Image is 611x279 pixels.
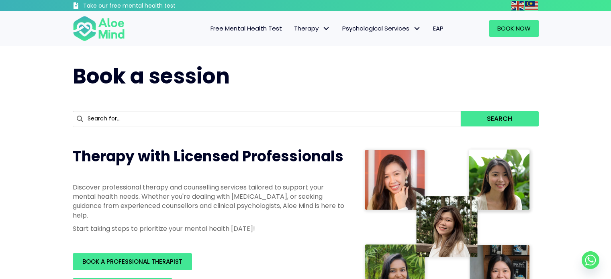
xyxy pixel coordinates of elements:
a: English [511,1,525,10]
nav: Menu [135,20,450,37]
a: Take our free mental health test [73,2,219,11]
span: EAP [433,24,443,33]
img: en [511,1,524,10]
img: ms [525,1,538,10]
a: Free Mental Health Test [204,20,288,37]
span: Book Now [497,24,531,33]
a: BOOK A PROFESSIONAL THERAPIST [73,253,192,270]
span: Psychological Services [342,24,421,33]
span: Therapy with Licensed Professionals [73,146,343,167]
a: Psychological ServicesPsychological Services: submenu [336,20,427,37]
a: Book Now [489,20,539,37]
span: Therapy: submenu [321,23,332,35]
input: Search for... [73,111,461,126]
span: Free Mental Health Test [210,24,282,33]
a: Whatsapp [582,251,599,269]
span: Psychological Services: submenu [411,23,423,35]
span: Book a session [73,61,230,91]
a: EAP [427,20,450,37]
button: Search [461,111,538,126]
span: Therapy [294,24,330,33]
h3: Take our free mental health test [83,2,219,10]
a: TherapyTherapy: submenu [288,20,336,37]
a: Malay [525,1,539,10]
img: Aloe mind Logo [73,15,125,42]
span: BOOK A PROFESSIONAL THERAPIST [82,257,182,266]
p: Discover professional therapy and counselling services tailored to support your mental health nee... [73,183,346,220]
p: Start taking steps to prioritize your mental health [DATE]! [73,224,346,233]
